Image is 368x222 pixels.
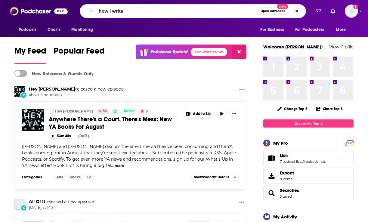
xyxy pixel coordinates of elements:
a: Exports [263,168,354,184]
a: New Releases & Guests Only [14,70,94,77]
span: For Business [260,26,284,34]
img: Hey YA [14,86,25,97]
button: Show More Button [229,109,239,119]
span: [DATE] at 14:34 [29,205,94,210]
button: ShowPodcast Details [191,174,239,181]
a: Lists [265,154,277,162]
span: Charts [48,26,60,34]
button: Open AdvancedNew [258,8,288,15]
span: Lists [280,153,289,158]
span: Popular Feed [54,46,105,60]
a: 3 saved [280,194,292,199]
span: ... [111,163,114,168]
span: Exports [280,170,295,176]
input: Search podcasts, credits, & more... [96,6,258,16]
a: Books [67,175,83,180]
a: Searches [265,189,277,197]
a: Anywhere There's a Court, There's Mess: New YA Books For August [49,116,179,131]
span: [PERSON_NAME] and [PERSON_NAME] discuss the latest media they've been consuming and the YA books ... [22,144,236,168]
span: Exports [265,171,277,180]
button: 5 [139,109,150,114]
div: Search podcasts, credits, & more... [80,4,306,18]
h3: Categories [22,175,49,180]
button: Show More Button [183,109,215,118]
span: Open Advanced [261,10,286,13]
a: Tv [85,175,93,180]
a: Show notifications dropdown [328,6,338,16]
span: My Feed [14,46,46,60]
span: Lists [263,150,354,166]
span: Monitoring [71,26,93,34]
a: Searches [280,188,299,193]
button: Show More Button [237,86,246,94]
a: PRO [345,140,353,145]
svg: Add a profile image [353,5,358,9]
span: Show Podcast Details [194,175,229,179]
span: Active [123,108,135,114]
a: Hey YA [29,86,75,92]
a: Create My Top 8 [263,119,354,128]
a: 53 [97,109,109,114]
span: For Podcasters [295,26,324,34]
a: Show notifications dropdown [313,6,323,16]
h3: released a new episode [29,199,94,205]
a: 7 podcast lists [280,159,302,164]
button: open menu [291,24,333,35]
button: open menu [332,24,354,35]
img: Podchaser - Follow, Share and Rate Podcasts [10,5,68,17]
a: All Of It [29,199,45,204]
a: 0 episode lists [303,159,326,164]
button: more [115,163,124,168]
button: open menu [14,24,44,35]
span: about 3 hours ago [29,93,124,98]
button: open menu [256,24,292,35]
a: See What's New [191,48,227,56]
p: Podchaser Update! [151,49,188,54]
span: Podcasts [19,26,36,34]
img: Anywhere There's a Court, There's Mess: New YA Books For August [22,109,44,131]
button: Show More Button [237,199,246,206]
a: Arts [54,175,66,180]
span: More [336,26,346,34]
img: Hey YA [49,109,54,114]
button: 53m 46s [49,133,73,139]
img: User Profile [345,5,358,18]
span: Searches [263,185,354,201]
div: [DATE] [78,134,89,138]
a: View Profile [329,44,354,50]
div: My Pro [273,140,288,146]
span: 8 items [280,177,295,181]
div: New Episode [20,92,27,98]
div: New Episode [20,205,27,211]
a: Charts [44,24,64,35]
img: All Of It [14,199,25,210]
button: Share Top 8 [316,103,343,115]
a: My Feed [14,46,46,64]
a: Welcome [PERSON_NAME]! [263,44,323,50]
span: Logged in as kkneafsey [345,5,358,18]
div: My Activity [273,214,297,220]
button: Change Top 8 [274,105,311,113]
span: Add to List [193,112,212,116]
a: Popular Feed [54,46,105,64]
a: Hey [PERSON_NAME] [55,109,93,114]
button: Show profile menu [345,5,358,18]
button: open menu [67,24,101,35]
a: Active [121,109,137,114]
a: Lists [280,153,326,158]
span: PRO [345,141,353,145]
span: Anywhere There's a Court, There's Mess: New YA Books For August [49,116,172,131]
span: 53 [103,108,107,114]
span: New [277,4,288,9]
h3: released a new episode [29,86,124,92]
